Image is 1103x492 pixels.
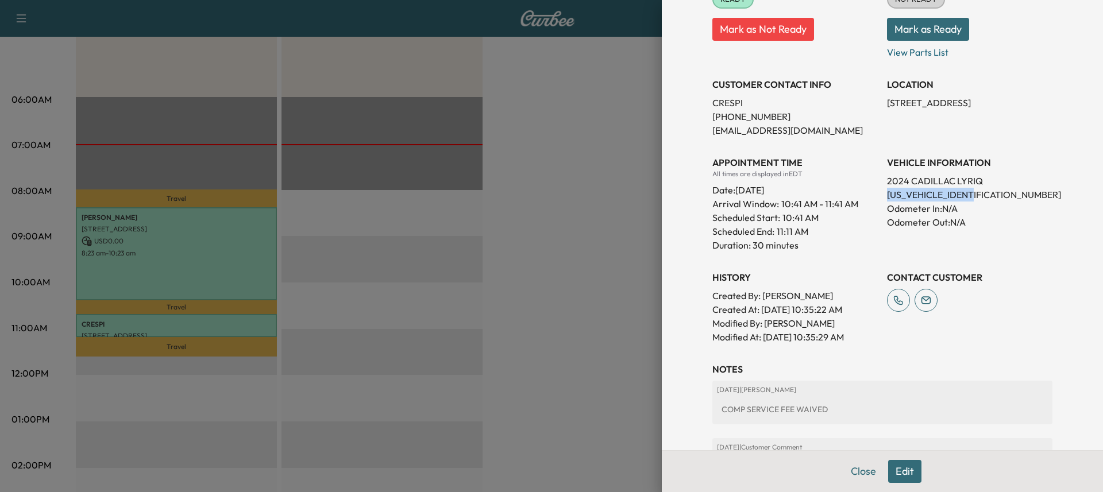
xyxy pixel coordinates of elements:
[887,215,1052,229] p: Odometer Out: N/A
[712,179,878,197] div: Date: [DATE]
[781,197,858,211] span: 10:41 AM - 11:41 AM
[712,270,878,284] h3: History
[777,224,808,238] p: 11:11 AM
[887,174,1052,188] p: 2024 CADILLAC LYRIQ
[712,362,1052,376] h3: NOTES
[887,78,1052,91] h3: LOCATION
[712,303,878,316] p: Created At : [DATE] 10:35:22 AM
[712,169,878,179] div: All times are displayed in EDT
[887,270,1052,284] h3: CONTACT CUSTOMER
[712,211,780,224] p: Scheduled Start:
[887,202,1052,215] p: Odometer In: N/A
[843,460,884,483] button: Close
[712,110,878,123] p: [PHONE_NUMBER]
[712,289,878,303] p: Created By : [PERSON_NAME]
[888,460,921,483] button: Edit
[887,96,1052,110] p: [STREET_ADDRESS]
[717,399,1048,420] div: COMP SERVICE FEE WAIVED
[712,123,878,137] p: [EMAIL_ADDRESS][DOMAIN_NAME]
[712,96,878,110] p: CRESPI
[712,197,878,211] p: Arrival Window:
[717,443,1048,452] p: [DATE] | Customer Comment
[712,18,814,41] button: Mark as Not Ready
[712,156,878,169] h3: APPOINTMENT TIME
[887,18,969,41] button: Mark as Ready
[712,78,878,91] h3: CUSTOMER CONTACT INFO
[712,224,774,238] p: Scheduled End:
[887,41,1052,59] p: View Parts List
[712,316,878,330] p: Modified By : [PERSON_NAME]
[712,330,878,344] p: Modified At : [DATE] 10:35:29 AM
[887,156,1052,169] h3: VEHICLE INFORMATION
[782,211,819,224] p: 10:41 AM
[717,385,1048,394] p: [DATE] | [PERSON_NAME]
[887,188,1052,202] p: [US_VEHICLE_IDENTIFICATION_NUMBER]
[712,238,878,252] p: Duration: 30 minutes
